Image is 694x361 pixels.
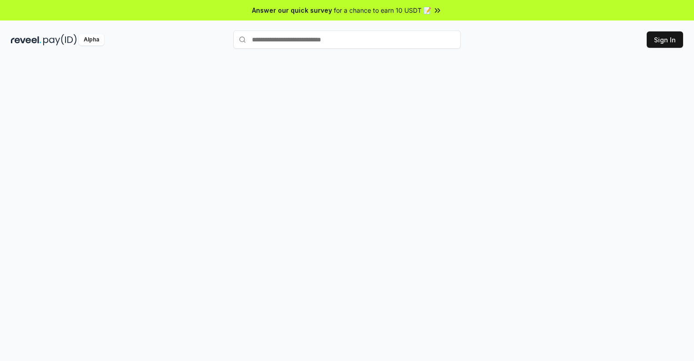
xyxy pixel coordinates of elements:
[334,5,431,15] span: for a chance to earn 10 USDT 📝
[43,34,77,46] img: pay_id
[11,34,41,46] img: reveel_dark
[647,31,683,48] button: Sign In
[79,34,104,46] div: Alpha
[252,5,332,15] span: Answer our quick survey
